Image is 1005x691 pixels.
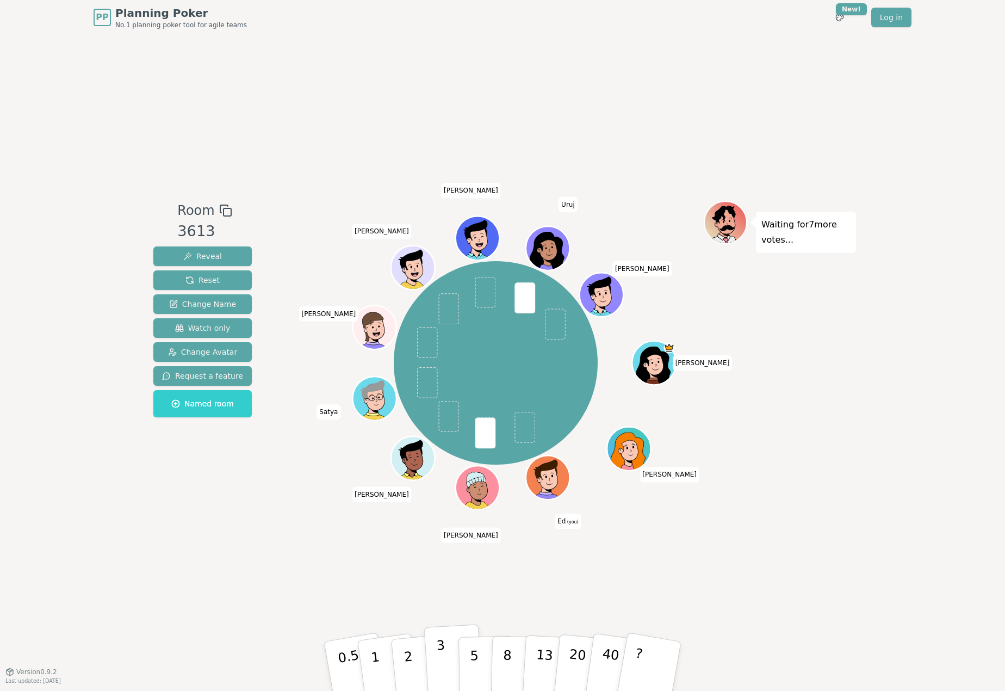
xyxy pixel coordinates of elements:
[871,8,911,27] a: Log in
[168,347,238,357] span: Change Avatar
[441,183,501,198] span: Click to change your name
[153,390,252,417] button: Named room
[441,528,501,543] span: Click to change your name
[528,457,569,498] button: Click to change your avatar
[352,487,412,502] span: Click to change your name
[162,371,243,381] span: Request a feature
[177,220,232,243] div: 3613
[153,246,252,266] button: Reveal
[16,668,57,676] span: Version 0.9.2
[352,224,412,239] span: Click to change your name
[175,323,231,334] span: Watch only
[115,5,247,21] span: Planning Poker
[177,201,214,220] span: Room
[317,404,340,419] span: Click to change your name
[153,366,252,386] button: Request a feature
[299,306,359,322] span: Click to change your name
[153,318,252,338] button: Watch only
[153,294,252,314] button: Change Name
[169,299,236,310] span: Change Name
[115,21,247,29] span: No.1 planning poker tool for agile teams
[673,355,733,371] span: Click to change your name
[640,467,699,482] span: Click to change your name
[761,217,851,248] p: Waiting for 7 more votes...
[830,8,849,27] button: New!
[94,5,247,29] a: PPPlanning PokerNo.1 planning poker tool for agile teams
[185,275,220,286] span: Reset
[153,342,252,362] button: Change Avatar
[612,261,672,276] span: Click to change your name
[153,270,252,290] button: Reset
[836,3,867,15] div: New!
[171,398,234,409] span: Named room
[5,678,61,684] span: Last updated: [DATE]
[96,11,108,24] span: PP
[664,342,675,353] span: Nancy is the host
[555,514,581,529] span: Click to change your name
[183,251,222,262] span: Reveal
[559,197,578,212] span: Click to change your name
[5,668,57,676] button: Version0.9.2
[566,520,579,525] span: (you)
